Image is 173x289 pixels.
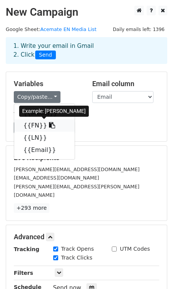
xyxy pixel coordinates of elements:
[14,107,75,119] a: {{Media}}
[14,167,140,172] small: [PERSON_NAME][EMAIL_ADDRESS][DOMAIN_NAME]
[35,51,56,60] span: Send
[92,80,159,88] h5: Email column
[14,119,75,132] a: {{FN}}
[19,106,89,117] div: Example: [PERSON_NAME]
[6,26,96,32] small: Google Sheet:
[110,26,167,32] a: Daily emails left: 1396
[61,254,93,262] label: Track Clicks
[14,203,49,213] a: +293 more
[14,153,159,162] h5: 296 Recipients
[135,252,173,289] iframe: Chat Widget
[14,270,33,276] strong: Filters
[8,42,165,59] div: 1. Write your email in Gmail 2. Click
[14,233,159,241] h5: Advanced
[14,144,75,156] a: {{Email}}
[14,246,39,252] strong: Tracking
[110,25,167,34] span: Daily emails left: 1396
[14,132,75,144] a: {{LN}}
[6,6,167,19] h2: New Campaign
[14,80,81,88] h5: Variables
[120,245,150,253] label: UTM Codes
[14,184,139,198] small: [PERSON_NAME][EMAIL_ADDRESS][PERSON_NAME][DOMAIN_NAME]
[14,91,60,103] a: Copy/paste...
[61,245,94,253] label: Track Opens
[14,175,99,181] small: [EMAIL_ADDRESS][DOMAIN_NAME]
[135,252,173,289] div: 聊天小组件
[40,26,96,32] a: Acemate EN Media List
